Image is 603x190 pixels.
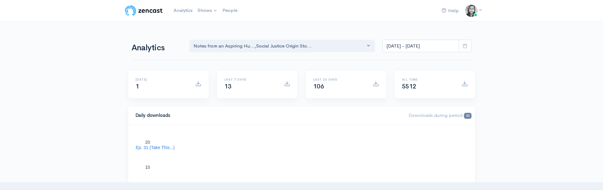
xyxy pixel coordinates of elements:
[409,112,471,118] span: Downloads during period:
[382,40,459,52] input: analytics date range selector
[313,78,365,81] h6: Last 30 days
[124,4,164,17] img: ZenCast Logo
[136,113,401,118] h4: Daily downloads
[220,4,240,17] a: People
[195,4,220,17] a: Shows
[136,82,139,90] span: 1
[145,165,150,170] text: 10
[145,140,150,145] text: 20
[224,82,232,90] span: 13
[194,42,366,50] div: Notes from an Aspiring Hu... , Social Justice Origin Sto...
[402,78,454,81] h6: All time
[439,4,461,17] a: Help
[224,78,276,81] h6: Last 7 days
[132,43,182,52] h1: Analytics
[402,82,416,90] span: 5512
[464,113,471,119] span: 50
[136,145,175,150] text: Ep. 31 (Take This...)
[171,4,195,17] a: Analytics
[465,4,477,17] img: ...
[313,82,324,90] span: 106
[136,78,188,81] h6: [DATE]
[189,40,375,52] button: Notes from an Aspiring Hu..., Social Justice Origin Sto...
